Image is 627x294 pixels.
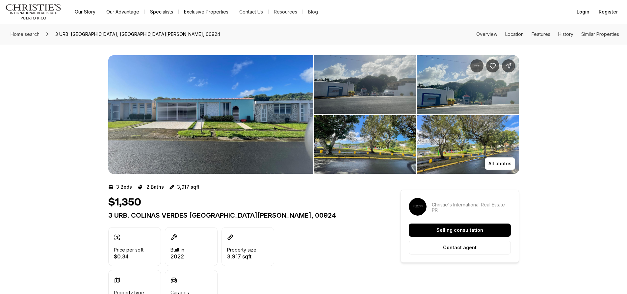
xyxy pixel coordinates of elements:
[269,7,302,16] a: Resources
[108,55,313,174] button: View image gallery
[581,31,619,37] a: Skip to: Similar Properties
[432,202,511,213] p: Christie's International Real Estate PR
[485,157,515,170] button: All photos
[409,224,511,237] button: Selling consultation
[11,31,39,37] span: Home search
[108,196,141,209] h1: $1,350
[558,31,573,37] a: Skip to: History
[116,184,132,190] p: 3 Beds
[303,7,323,16] a: Blog
[145,7,178,16] a: Specialists
[234,7,268,16] button: Contact Us
[314,55,416,114] button: View image gallery
[505,31,524,37] a: Skip to: Location
[114,247,144,253] p: Price per sqft
[470,59,483,72] button: Property options
[573,5,593,18] button: Login
[170,247,184,253] p: Built in
[108,211,377,219] p: 3 URB. COLINAS VERDES [GEOGRAPHIC_DATA][PERSON_NAME], 00924
[170,254,184,259] p: 2022
[227,247,256,253] p: Property size
[532,31,550,37] a: Skip to: Features
[417,115,519,174] button: View image gallery
[108,55,519,174] div: Listing Photos
[69,7,101,16] a: Our Story
[436,227,483,233] p: Selling consultation
[314,115,416,174] button: View image gallery
[146,184,164,190] p: 2 Baths
[595,5,622,18] button: Register
[227,254,256,259] p: 3,917 sqft
[101,7,144,16] a: Our Advantage
[417,55,519,114] button: View image gallery
[5,4,62,20] img: logo
[476,31,497,37] a: Skip to: Overview
[8,29,42,40] a: Home search
[114,254,144,259] p: $0.34
[599,9,618,14] span: Register
[314,55,519,174] li: 2 of 7
[177,184,199,190] p: 3,917 sqft
[179,7,234,16] a: Exclusive Properties
[577,9,589,14] span: Login
[488,161,511,166] p: All photos
[53,29,223,40] span: 3 URB. [GEOGRAPHIC_DATA], [GEOGRAPHIC_DATA][PERSON_NAME], 00924
[409,241,511,254] button: Contact agent
[502,59,515,72] button: Share Property: 3 URB. COLINAS VERDES
[108,55,313,174] li: 1 of 7
[443,245,477,250] p: Contact agent
[476,32,619,37] nav: Page section menu
[486,59,499,72] button: Save Property: 3 URB. COLINAS VERDES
